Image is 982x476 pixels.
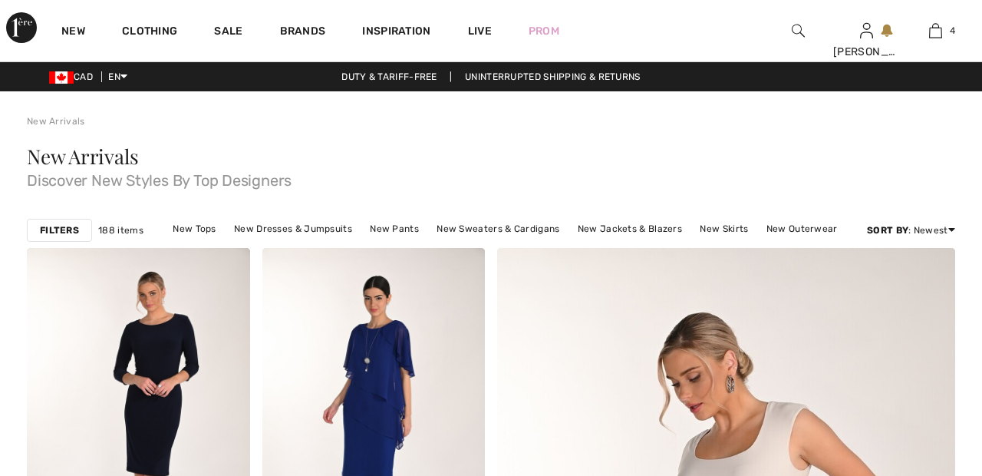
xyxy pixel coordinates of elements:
a: New Dresses & Jumpsuits [226,219,360,239]
span: Discover New Styles By Top Designers [27,167,955,188]
a: Sale [214,25,242,41]
span: Inspiration [362,25,430,41]
img: My Bag [929,21,942,40]
span: CAD [49,71,99,82]
a: New Sweaters & Cardigans [429,219,567,239]
a: New Jackets & Blazers [570,219,690,239]
a: New Pants [362,219,427,239]
a: Live [468,23,492,39]
a: Brands [280,25,326,41]
a: 4 [901,21,969,40]
a: New [61,25,85,41]
img: search the website [792,21,805,40]
a: New Skirts [692,219,756,239]
a: New Arrivals [27,116,85,127]
a: Prom [529,23,559,39]
span: 4 [950,24,955,38]
div: : Newest [867,223,955,237]
a: Clothing [122,25,177,41]
span: 188 items [98,223,143,237]
span: EN [108,71,127,82]
img: 1ère Avenue [6,12,37,43]
strong: Filters [40,223,79,237]
strong: Sort By [867,225,908,236]
span: New Arrivals [27,143,138,170]
img: My Info [860,21,873,40]
a: New Outerwear [759,219,845,239]
a: Sign In [860,23,873,38]
div: [PERSON_NAME] [833,44,901,60]
a: New Tops [165,219,223,239]
img: Canadian Dollar [49,71,74,84]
